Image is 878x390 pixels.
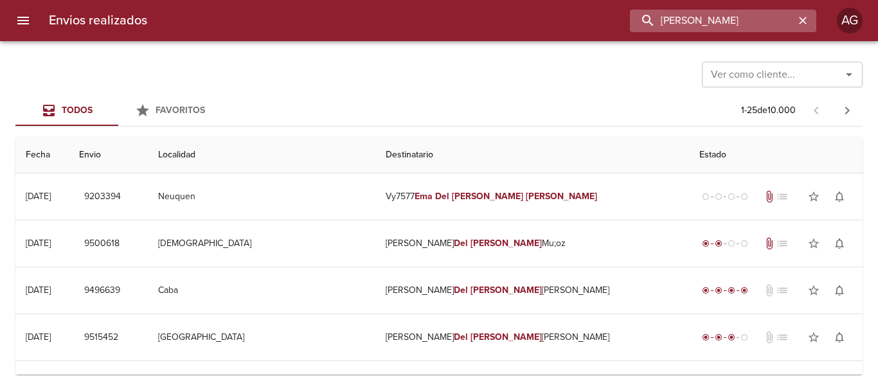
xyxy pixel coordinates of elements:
td: [PERSON_NAME] Mu;oz [375,220,689,267]
button: 9515452 [79,326,123,350]
button: Activar notificaciones [827,184,852,209]
button: 9496639 [79,279,125,303]
em: Ema [415,191,433,202]
span: radio_button_checked [728,287,735,294]
em: Del [454,332,468,342]
span: radio_button_checked [715,333,722,341]
button: menu [8,5,39,36]
p: 1 - 25 de 10.000 [741,104,796,117]
span: star_border [807,331,820,344]
span: radio_button_unchecked [702,193,710,200]
td: [GEOGRAPHIC_DATA] [148,314,375,360]
th: Localidad [148,137,375,173]
em: [PERSON_NAME] [470,285,542,296]
div: [DATE] [26,191,51,202]
span: radio_button_checked [702,333,710,341]
em: Del [454,285,468,296]
span: radio_button_checked [740,287,748,294]
span: notifications_none [833,237,846,250]
div: Entregado [699,284,751,297]
span: radio_button_unchecked [740,240,748,247]
span: star_border [807,284,820,297]
span: 9203394 [84,189,121,205]
button: Agregar a favoritos [801,184,827,209]
span: No tiene pedido asociado [776,331,789,344]
span: notifications_none [833,284,846,297]
span: No tiene pedido asociado [776,190,789,203]
span: radio_button_unchecked [728,240,735,247]
em: Del [435,191,449,202]
span: No tiene pedido asociado [776,237,789,250]
button: 9203394 [79,185,126,209]
button: Activar notificaciones [827,231,852,256]
span: No tiene pedido asociado [776,284,789,297]
th: Estado [689,137,863,173]
button: Activar notificaciones [827,324,852,350]
div: Tabs Envios [15,95,221,126]
span: radio_button_unchecked [715,193,722,200]
span: radio_button_checked [715,287,722,294]
span: Pagina anterior [801,103,832,116]
button: Abrir [840,66,858,84]
span: notifications_none [833,190,846,203]
div: [DATE] [26,332,51,342]
div: Despachado [699,237,751,250]
em: Del [454,238,468,249]
button: 9500618 [79,232,125,256]
span: Tiene documentos adjuntos [763,237,776,250]
button: Activar notificaciones [827,278,852,303]
button: Agregar a favoritos [801,324,827,350]
h6: Envios realizados [49,10,147,31]
span: Pagina siguiente [832,95,863,126]
td: [PERSON_NAME] [PERSON_NAME] [375,267,689,314]
td: [DEMOGRAPHIC_DATA] [148,220,375,267]
span: 9515452 [84,330,118,346]
em: [PERSON_NAME] [470,238,542,249]
div: [DATE] [26,285,51,296]
button: Agregar a favoritos [801,231,827,256]
div: En viaje [699,331,751,344]
em: [PERSON_NAME] [470,332,542,342]
td: [PERSON_NAME] [PERSON_NAME] [375,314,689,360]
span: 9496639 [84,283,120,299]
span: radio_button_checked [702,287,710,294]
th: Fecha [15,137,69,173]
span: radio_button_checked [728,333,735,341]
span: star_border [807,190,820,203]
em: [PERSON_NAME] [452,191,523,202]
em: [PERSON_NAME] [526,191,597,202]
th: Envio [69,137,148,173]
td: Caba [148,267,375,314]
span: star_border [807,237,820,250]
button: Agregar a favoritos [801,278,827,303]
span: radio_button_checked [715,240,722,247]
div: [DATE] [26,238,51,249]
span: radio_button_unchecked [740,333,748,341]
span: Tiene documentos adjuntos [763,190,776,203]
span: Todos [62,105,93,116]
div: Abrir información de usuario [837,8,863,33]
td: Vy7577 [375,173,689,220]
span: radio_button_checked [702,240,710,247]
td: Neuquen [148,173,375,220]
span: radio_button_unchecked [740,193,748,200]
span: radio_button_unchecked [728,193,735,200]
span: notifications_none [833,331,846,344]
span: No tiene documentos adjuntos [763,284,776,297]
div: AG [837,8,863,33]
span: No tiene documentos adjuntos [763,331,776,344]
th: Destinatario [375,137,689,173]
input: buscar [630,10,794,32]
span: Favoritos [156,105,205,116]
span: 9500618 [84,236,120,252]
